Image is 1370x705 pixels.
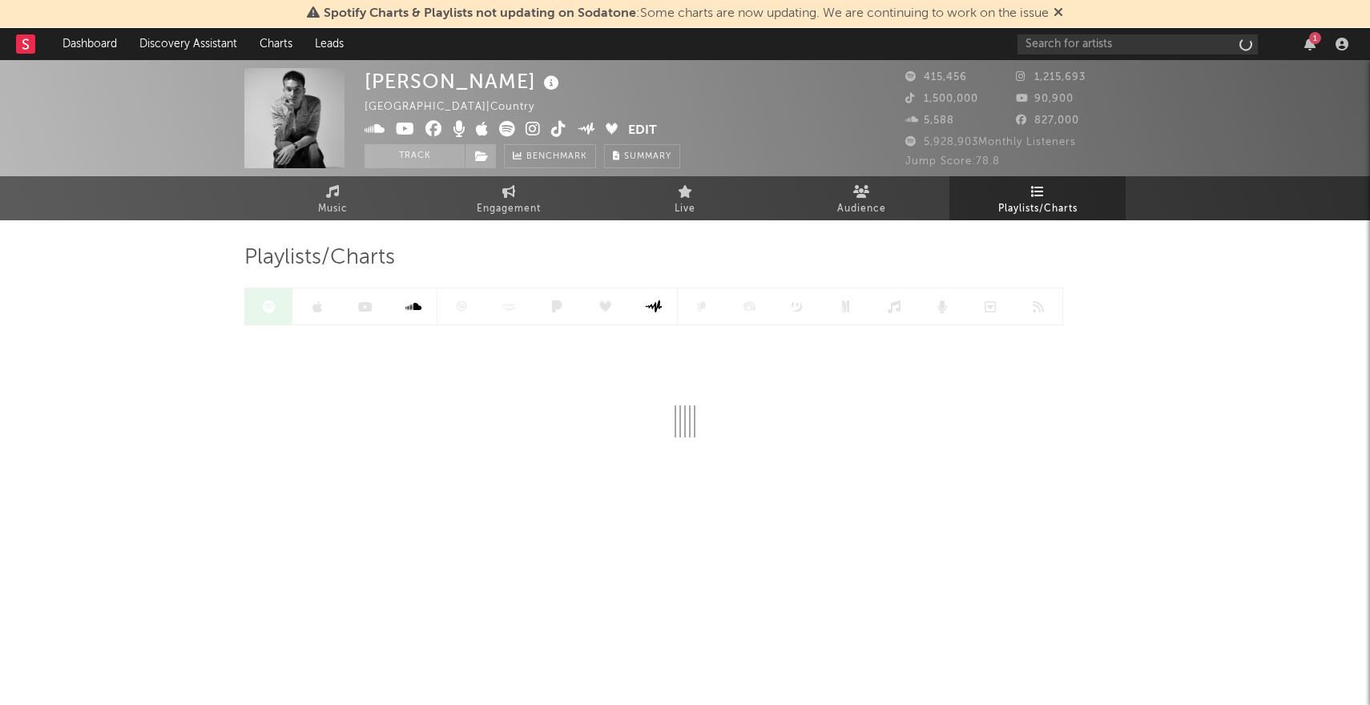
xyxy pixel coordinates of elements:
[365,144,465,168] button: Track
[773,176,949,220] a: Audience
[905,115,954,126] span: 5,588
[365,68,563,95] div: [PERSON_NAME]
[624,152,671,161] span: Summary
[837,199,886,219] span: Audience
[244,176,421,220] a: Music
[51,28,128,60] a: Dashboard
[324,7,636,20] span: Spotify Charts & Playlists not updating on Sodatone
[905,137,1076,147] span: 5,928,903 Monthly Listeners
[477,199,541,219] span: Engagement
[1016,115,1079,126] span: 827,000
[248,28,304,60] a: Charts
[1016,72,1086,83] span: 1,215,693
[526,147,587,167] span: Benchmark
[675,199,695,219] span: Live
[324,7,1049,20] span: : Some charts are now updating. We are continuing to work on the issue
[504,144,596,168] a: Benchmark
[905,156,1000,167] span: Jump Score: 78.8
[1304,38,1316,50] button: 1
[998,199,1078,219] span: Playlists/Charts
[597,176,773,220] a: Live
[628,121,657,141] button: Edit
[1016,94,1074,104] span: 90,900
[244,248,395,268] span: Playlists/Charts
[905,72,967,83] span: 415,456
[128,28,248,60] a: Discovery Assistant
[304,28,355,60] a: Leads
[1054,7,1063,20] span: Dismiss
[1309,32,1321,44] div: 1
[421,176,597,220] a: Engagement
[318,199,348,219] span: Music
[365,98,553,117] div: [GEOGRAPHIC_DATA] | Country
[604,144,680,168] button: Summary
[949,176,1126,220] a: Playlists/Charts
[1017,34,1258,54] input: Search for artists
[905,94,978,104] span: 1,500,000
